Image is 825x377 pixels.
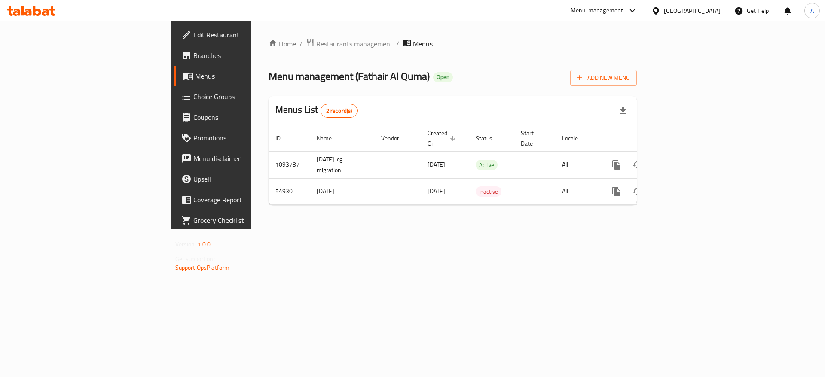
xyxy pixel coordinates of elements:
[521,128,545,149] span: Start Date
[321,104,358,118] div: Total records count
[321,107,357,115] span: 2 record(s)
[269,125,696,205] table: enhanced table
[175,262,230,273] a: Support.OpsPlatform
[174,210,309,231] a: Grocery Checklist
[310,178,374,204] td: [DATE]
[175,253,215,265] span: Get support on:
[310,151,374,178] td: [DATE]-cg migration
[433,72,453,82] div: Open
[275,103,357,118] h2: Menus List
[514,151,555,178] td: -
[316,39,393,49] span: Restaurants management
[174,24,309,45] a: Edit Restaurant
[193,153,302,164] span: Menu disclaimer
[317,133,343,143] span: Name
[396,39,399,49] li: /
[476,133,504,143] span: Status
[174,148,309,169] a: Menu disclaimer
[174,86,309,107] a: Choice Groups
[428,159,445,170] span: [DATE]
[193,215,302,225] span: Grocery Checklist
[514,178,555,204] td: -
[613,100,633,121] div: Export file
[555,178,599,204] td: All
[810,6,814,15] span: A
[413,39,433,49] span: Menus
[193,174,302,184] span: Upsell
[428,128,458,149] span: Created On
[174,189,309,210] a: Coverage Report
[476,187,501,197] span: Inactive
[193,133,302,143] span: Promotions
[606,155,627,175] button: more
[174,128,309,148] a: Promotions
[193,30,302,40] span: Edit Restaurant
[269,67,430,86] span: Menu management ( Fathair Al Quma )
[174,169,309,189] a: Upsell
[627,155,648,175] button: Change Status
[562,133,589,143] span: Locale
[198,239,211,250] span: 1.0.0
[175,239,196,250] span: Version:
[275,133,292,143] span: ID
[269,38,637,49] nav: breadcrumb
[627,181,648,202] button: Change Status
[193,112,302,122] span: Coupons
[599,125,696,152] th: Actions
[555,151,599,178] td: All
[193,195,302,205] span: Coverage Report
[571,6,623,16] div: Menu-management
[174,107,309,128] a: Coupons
[195,71,302,81] span: Menus
[664,6,721,15] div: [GEOGRAPHIC_DATA]
[428,185,445,197] span: [DATE]
[193,91,302,102] span: Choice Groups
[306,38,393,49] a: Restaurants management
[174,45,309,66] a: Branches
[606,181,627,202] button: more
[174,66,309,86] a: Menus
[381,133,410,143] span: Vendor
[433,73,453,81] span: Open
[577,73,630,83] span: Add New Menu
[193,50,302,61] span: Branches
[476,160,498,170] span: Active
[570,70,637,86] button: Add New Menu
